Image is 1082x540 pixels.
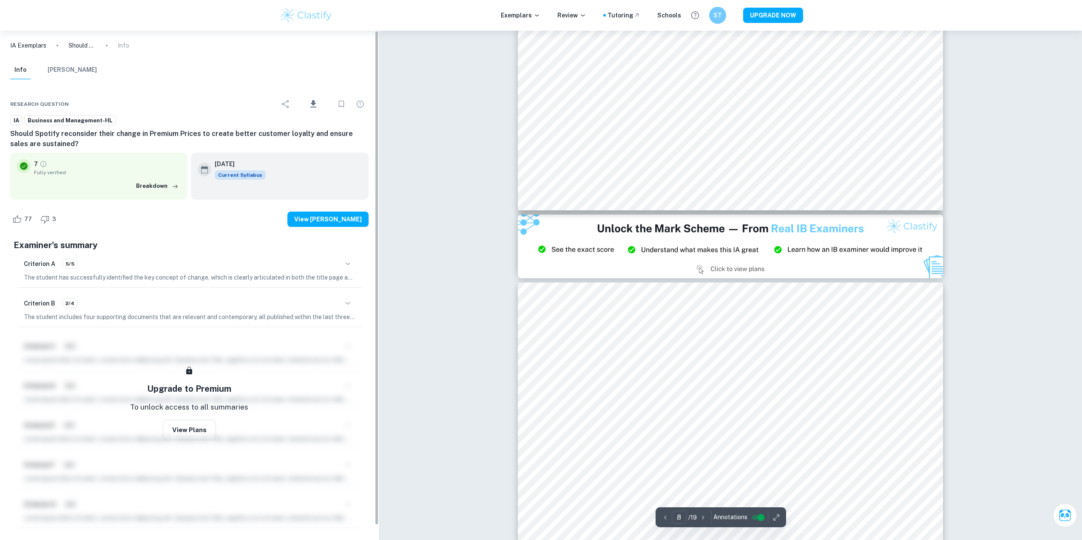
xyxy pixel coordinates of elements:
[24,259,55,269] h6: Criterion A
[215,159,259,169] h6: [DATE]
[352,96,369,113] div: Report issue
[518,215,943,278] img: Ad
[215,170,266,180] span: Current Syllabus
[24,299,55,308] h6: Criterion B
[10,115,23,126] a: IA
[130,402,248,413] p: To unlock access to all summaries
[24,273,355,282] p: The student has successfully identified the key concept of change, which is clearly articulated i...
[279,7,333,24] img: Clastify logo
[608,11,640,20] a: Tutoring
[38,212,61,226] div: Dislike
[501,11,540,20] p: Exemplars
[713,513,747,522] span: Annotations
[62,260,77,268] span: 5/5
[1053,503,1077,527] button: Ask Clai
[118,41,129,50] p: Info
[163,420,216,440] button: View Plans
[62,300,77,307] span: 2/4
[277,96,294,113] div: Share
[10,61,31,79] button: Info
[557,11,586,20] p: Review
[709,7,726,24] button: ST
[24,312,355,322] p: The student includes four supporting documents that are relevant and contemporary, all published ...
[34,169,181,176] span: Fully verified
[215,170,266,180] div: This exemplar is based on the current syllabus. Feel free to refer to it for inspiration/ideas wh...
[688,8,702,23] button: Help and Feedback
[34,159,38,169] p: 7
[24,115,116,126] a: Business and Management-HL
[48,61,97,79] button: [PERSON_NAME]
[10,212,37,226] div: Like
[11,116,22,125] span: IA
[40,160,47,168] a: Grade fully verified
[14,239,365,252] h5: Examiner's summary
[287,212,369,227] button: View [PERSON_NAME]
[25,116,116,125] span: Business and Management-HL
[10,129,369,149] h6: Should Spotify reconsider their change in Premium Prices to create better customer loyalty and en...
[657,11,681,20] a: Schools
[743,8,803,23] button: UPGRADE NOW
[688,513,697,522] p: / 19
[134,180,181,192] button: Breakdown
[10,100,69,108] span: Research question
[68,41,96,50] p: Should Spotify reconsider their change in Premium Prices to create better customer loyalty and en...
[333,96,350,113] div: Bookmark
[147,382,231,395] h5: Upgrade to Premium
[20,215,37,223] span: 77
[296,93,331,115] div: Download
[10,41,46,50] a: IA Exemplars
[48,215,61,223] span: 3
[713,11,722,20] h6: ST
